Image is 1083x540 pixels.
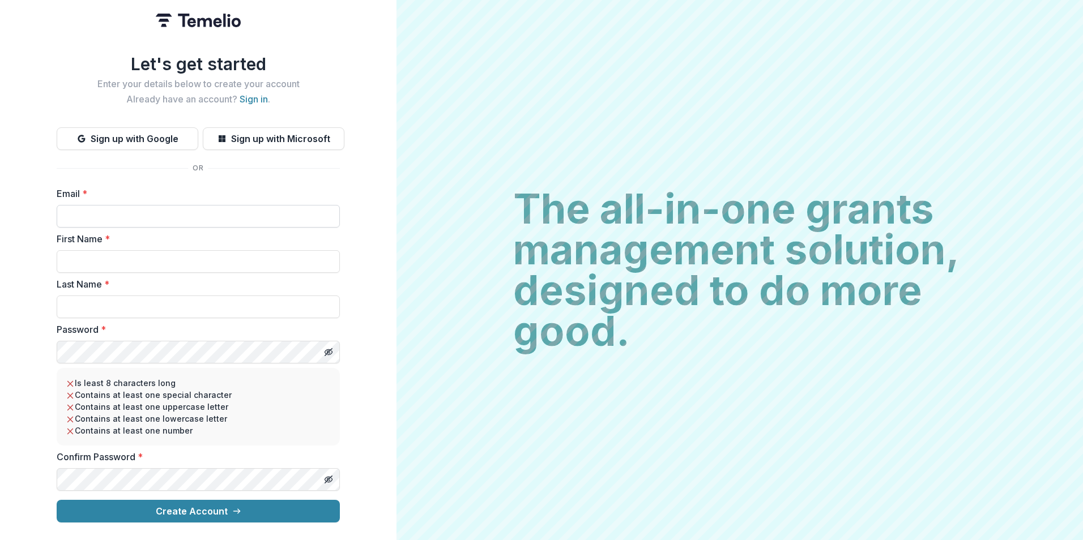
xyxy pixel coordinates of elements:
[57,79,340,89] h2: Enter your details below to create your account
[240,93,268,105] a: Sign in
[66,377,331,389] li: Is least 8 characters long
[57,232,333,246] label: First Name
[66,389,331,401] li: Contains at least one special character
[66,401,331,413] li: Contains at least one uppercase letter
[57,94,340,105] h2: Already have an account? .
[203,127,344,150] button: Sign up with Microsoft
[66,425,331,436] li: Contains at least one number
[319,470,338,488] button: Toggle password visibility
[57,277,333,291] label: Last Name
[57,54,340,74] h1: Let's get started
[66,413,331,425] li: Contains at least one lowercase letter
[57,323,333,336] label: Password
[156,14,241,27] img: Temelio
[57,127,198,150] button: Sign up with Google
[57,187,333,200] label: Email
[319,343,338,361] button: Toggle password visibility
[57,500,340,522] button: Create Account
[57,450,333,464] label: Confirm Password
